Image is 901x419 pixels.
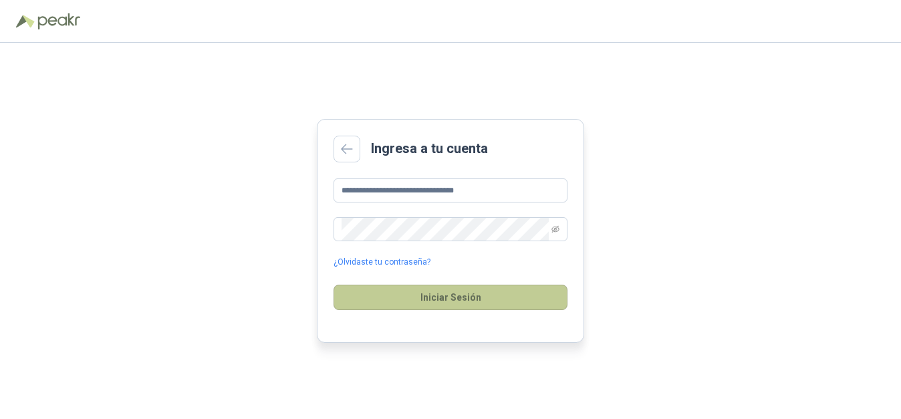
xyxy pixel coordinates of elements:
[371,138,488,159] h2: Ingresa a tu cuenta
[334,256,430,269] a: ¿Olvidaste tu contraseña?
[16,15,35,28] img: Logo
[334,285,567,310] button: Iniciar Sesión
[37,13,80,29] img: Peakr
[551,225,559,233] span: eye-invisible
